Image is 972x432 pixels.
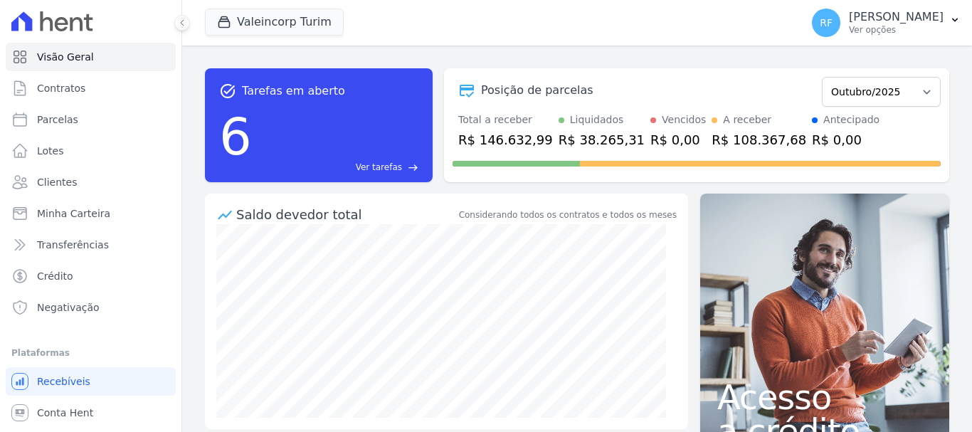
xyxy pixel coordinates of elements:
[6,293,176,322] a: Negativação
[6,399,176,427] a: Conta Hent
[717,380,932,414] span: Acesso
[812,130,879,149] div: R$ 0,00
[6,367,176,396] a: Recebíveis
[219,100,252,174] div: 6
[6,43,176,71] a: Visão Geral
[37,50,94,64] span: Visão Geral
[6,74,176,102] a: Contratos
[481,82,593,99] div: Posição de parcelas
[849,24,944,36] p: Ver opções
[37,269,73,283] span: Crédito
[6,199,176,228] a: Minha Carteira
[11,344,170,362] div: Plataformas
[37,206,110,221] span: Minha Carteira
[662,112,706,127] div: Vencidos
[219,83,236,100] span: task_alt
[6,168,176,196] a: Clientes
[37,81,85,95] span: Contratos
[6,137,176,165] a: Lotes
[570,112,624,127] div: Liquidados
[37,238,109,252] span: Transferências
[849,10,944,24] p: [PERSON_NAME]
[801,3,972,43] button: RF [PERSON_NAME] Ver opções
[37,300,100,315] span: Negativação
[205,9,344,36] button: Valeincorp Turim
[258,161,418,174] a: Ver tarefas east
[37,112,78,127] span: Parcelas
[356,161,402,174] span: Ver tarefas
[650,130,706,149] div: R$ 0,00
[458,112,553,127] div: Total a receber
[459,209,677,221] div: Considerando todos os contratos e todos os meses
[6,231,176,259] a: Transferências
[37,175,77,189] span: Clientes
[6,262,176,290] a: Crédito
[712,130,806,149] div: R$ 108.367,68
[820,18,833,28] span: RF
[408,162,418,173] span: east
[6,105,176,134] a: Parcelas
[242,83,345,100] span: Tarefas em aberto
[458,130,553,149] div: R$ 146.632,99
[823,112,879,127] div: Antecipado
[37,374,90,389] span: Recebíveis
[559,130,645,149] div: R$ 38.265,31
[236,205,456,224] div: Saldo devedor total
[723,112,771,127] div: A receber
[37,144,64,158] span: Lotes
[37,406,93,420] span: Conta Hent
